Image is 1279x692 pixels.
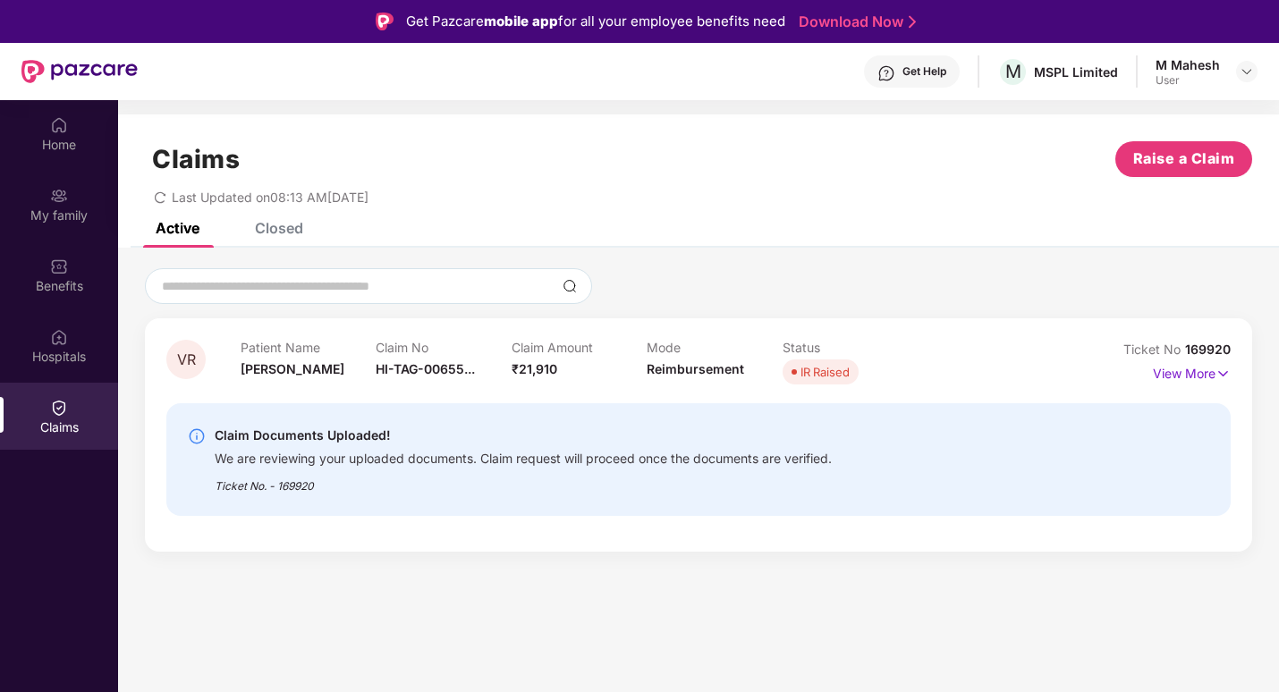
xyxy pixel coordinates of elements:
[156,219,199,237] div: Active
[376,340,512,355] p: Claim No
[255,219,303,237] div: Closed
[902,64,946,79] div: Get Help
[50,116,68,134] img: svg+xml;base64,PHN2ZyBpZD0iSG9tZSIgeG1sbnM9Imh0dHA6Ly93d3cudzMub3JnLzIwMDAvc3ZnIiB3aWR0aD0iMjAiIG...
[406,11,785,32] div: Get Pazcare for all your employee benefits need
[1133,148,1235,170] span: Raise a Claim
[154,190,166,205] span: redo
[799,13,911,31] a: Download Now
[50,187,68,205] img: svg+xml;base64,PHN2ZyB3aWR0aD0iMjAiIGhlaWdodD0iMjAiIHZpZXdCb3g9IjAgMCAyMCAyMCIgZmlsbD0ibm9uZSIgeG...
[1215,364,1231,384] img: svg+xml;base64,PHN2ZyB4bWxucz0iaHR0cDovL3d3dy53My5vcmcvMjAwMC9zdmciIHdpZHRoPSIxNyIgaGVpZ2h0PSIxNy...
[1005,61,1021,82] span: M
[50,257,68,275] img: svg+xml;base64,PHN2ZyBpZD0iQmVuZWZpdHMiIHhtbG5zPSJodHRwOi8vd3d3LnczLm9yZy8yMDAwL3N2ZyIgd2lkdGg9Ij...
[1156,73,1220,88] div: User
[177,352,196,367] span: VR
[241,361,344,376] span: [PERSON_NAME]
[215,425,832,446] div: Claim Documents Uploaded!
[241,340,377,355] p: Patient Name
[21,60,138,83] img: New Pazcare Logo
[376,13,394,30] img: Logo
[1034,63,1118,80] div: MSPL Limited
[484,13,558,30] strong: mobile app
[909,13,916,31] img: Stroke
[1240,64,1254,79] img: svg+xml;base64,PHN2ZyBpZD0iRHJvcGRvd24tMzJ4MzIiIHhtbG5zPSJodHRwOi8vd3d3LnczLm9yZy8yMDAwL3N2ZyIgd2...
[188,427,206,445] img: svg+xml;base64,PHN2ZyBpZD0iSW5mby0yMHgyMCIgeG1sbnM9Imh0dHA6Ly93d3cudzMub3JnLzIwMDAvc3ZnIiB3aWR0aD...
[647,361,744,376] span: Reimbursement
[215,446,832,467] div: We are reviewing your uploaded documents. Claim request will proceed once the documents are verif...
[1156,56,1220,73] div: M Mahesh
[50,328,68,346] img: svg+xml;base64,PHN2ZyBpZD0iSG9zcGl0YWxzIiB4bWxucz0iaHR0cDovL3d3dy53My5vcmcvMjAwMC9zdmciIHdpZHRoPS...
[1123,342,1185,357] span: Ticket No
[877,64,895,82] img: svg+xml;base64,PHN2ZyBpZD0iSGVscC0zMngzMiIgeG1sbnM9Imh0dHA6Ly93d3cudzMub3JnLzIwMDAvc3ZnIiB3aWR0aD...
[1115,141,1252,177] button: Raise a Claim
[152,144,240,174] h1: Claims
[1153,359,1231,384] p: View More
[50,399,68,417] img: svg+xml;base64,PHN2ZyBpZD0iQ2xhaW0iIHhtbG5zPSJodHRwOi8vd3d3LnczLm9yZy8yMDAwL3N2ZyIgd2lkdGg9IjIwIi...
[800,363,850,381] div: IR Raised
[563,279,577,293] img: svg+xml;base64,PHN2ZyBpZD0iU2VhcmNoLTMyeDMyIiB4bWxucz0iaHR0cDovL3d3dy53My5vcmcvMjAwMC9zdmciIHdpZH...
[512,340,648,355] p: Claim Amount
[783,340,919,355] p: Status
[215,467,832,494] div: Ticket No. - 169920
[647,340,783,355] p: Mode
[172,190,368,205] span: Last Updated on 08:13 AM[DATE]
[376,361,475,376] span: HI-TAG-00655...
[512,361,557,376] span: ₹21,910
[1185,342,1231,357] span: 169920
